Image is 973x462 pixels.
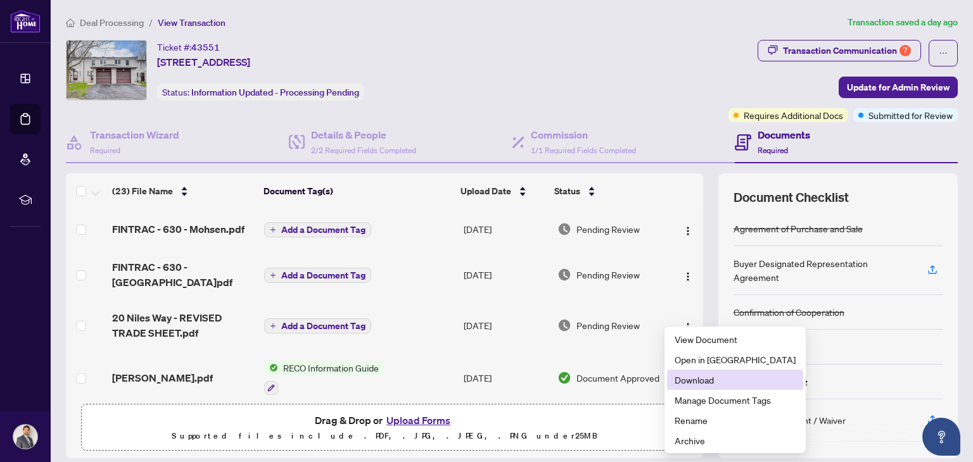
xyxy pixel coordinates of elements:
[459,300,552,351] td: [DATE]
[112,184,173,198] span: (23) File Name
[683,322,693,332] img: Logo
[311,127,416,142] h4: Details & People
[311,146,416,155] span: 2/2 Required Fields Completed
[459,209,552,249] td: [DATE]
[744,108,843,122] span: Requires Additional Docs
[734,305,844,319] div: Confirmation of Cooperation
[734,256,912,284] div: Buyer Designated Representation Agreement
[191,87,359,98] span: Information Updated - Processing Pending
[258,173,456,209] th: Document Tag(s)
[270,272,276,278] span: plus
[675,353,796,366] span: Open in [GEOGRAPHIC_DATA]
[675,393,796,407] span: Manage Document Tags
[149,15,153,30] li: /
[270,323,276,329] span: plus
[281,322,366,330] span: Add a Document Tag
[678,265,698,285] button: Logo
[734,222,863,235] div: Agreement of Purchase and Sale
[264,361,384,395] button: Status IconRECO Information Guide
[557,222,571,236] img: Document Status
[675,413,796,427] span: Rename
[264,268,371,283] button: Add a Document Tag
[576,318,640,332] span: Pending Review
[531,127,636,142] h4: Commission
[734,189,849,206] span: Document Checklist
[683,272,693,282] img: Logo
[264,318,371,334] button: Add a Document Tag
[554,184,580,198] span: Status
[112,370,213,385] span: [PERSON_NAME].pdf
[315,412,454,428] span: Drag & Drop or
[683,226,693,236] img: Logo
[383,412,454,428] button: Upload Forms
[675,332,796,346] span: View Document
[576,371,659,385] span: Document Approved
[157,84,364,101] div: Status:
[557,268,571,282] img: Document Status
[576,268,640,282] span: Pending Review
[264,222,371,237] button: Add a Document Tag
[939,49,948,58] span: ellipsis
[557,318,571,332] img: Document Status
[82,404,687,451] span: Drag & Drop orUpload FormsSupported files include .PDF, .JPG, .JPEG, .PNG under25MB
[675,373,796,387] span: Download
[531,146,636,155] span: 1/1 Required Fields Completed
[678,315,698,335] button: Logo
[576,222,640,236] span: Pending Review
[922,418,960,456] button: Open asap
[107,173,258,209] th: (23) File Name
[270,227,276,233] span: plus
[10,9,41,33] img: logo
[549,173,666,209] th: Status
[13,425,37,449] img: Profile Icon
[158,17,226,28] span: View Transaction
[89,428,680,444] p: Supported files include .PDF, .JPG, .JPEG, .PNG under 25 MB
[112,259,254,290] span: FINTRAC - 630 - [GEOGRAPHIC_DATA]pdf
[157,54,250,70] span: [STREET_ADDRESS]
[839,77,958,98] button: Update for Admin Review
[848,15,958,30] article: Transaction saved a day ago
[67,41,146,100] img: IMG-N12201049_1.jpg
[191,42,220,53] span: 43551
[112,310,254,340] span: 20 Niles Way - REVISED TRADE SHEET.pdf
[868,108,953,122] span: Submitted for Review
[758,146,788,155] span: Required
[90,127,179,142] h4: Transaction Wizard
[459,351,552,405] td: [DATE]
[80,17,144,28] span: Deal Processing
[557,371,571,385] img: Document Status
[66,18,75,27] span: home
[281,271,366,280] span: Add a Document Tag
[847,77,950,97] span: Update for Admin Review
[264,318,371,334] button: Add a Document Tag
[758,127,810,142] h4: Documents
[112,222,245,237] span: FINTRAC - 630 - Mohsen.pdf
[461,184,511,198] span: Upload Date
[281,225,366,234] span: Add a Document Tag
[90,146,120,155] span: Required
[157,40,220,54] div: Ticket #:
[264,267,371,284] button: Add a Document Tag
[675,434,796,447] span: Archive
[278,361,384,375] span: RECO Information Guide
[678,219,698,239] button: Logo
[459,249,552,300] td: [DATE]
[758,40,921,61] button: Transaction Communication7
[900,45,911,56] div: 7
[264,361,278,375] img: Status Icon
[783,41,911,61] div: Transaction Communication
[455,173,549,209] th: Upload Date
